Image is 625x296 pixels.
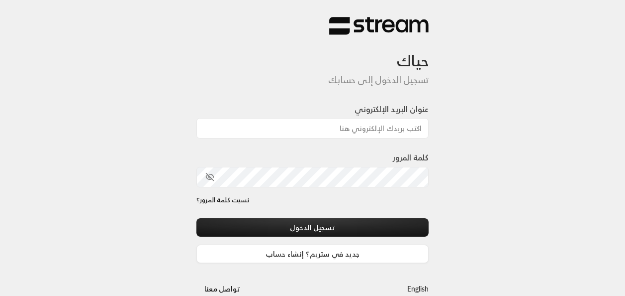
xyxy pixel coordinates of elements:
[196,245,429,263] a: جديد في ستريم؟ إنشاء حساب
[196,218,429,237] button: تسجيل الدخول
[393,151,429,163] label: كلمة المرور
[196,35,429,70] h3: حياك
[196,75,429,86] h5: تسجيل الدخول إلى حسابك
[201,168,218,185] button: toggle password visibility
[196,283,249,295] a: تواصل معنا
[196,118,429,139] input: اكتب بريدك الإلكتروني هنا
[355,103,429,115] label: عنوان البريد الإلكتروني
[329,16,429,36] img: Stream Logo
[196,195,249,205] a: نسيت كلمة المرور؟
